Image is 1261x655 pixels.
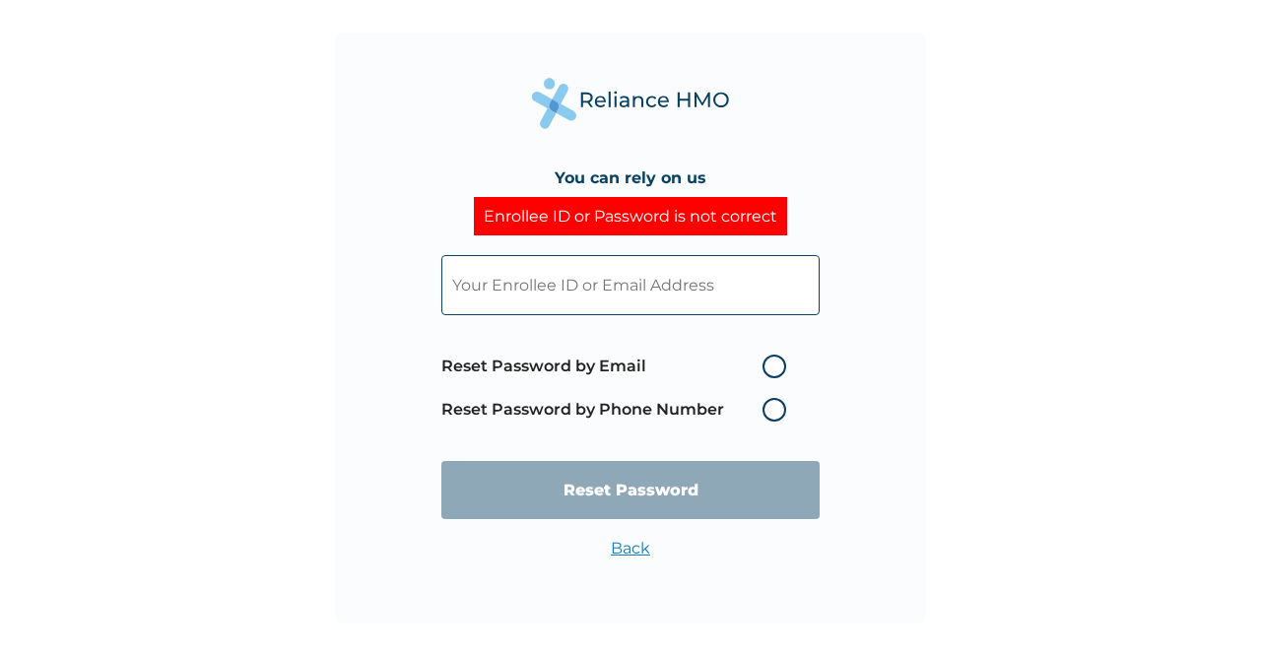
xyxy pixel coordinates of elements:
input: Your Enrollee ID or Email Address [441,255,820,315]
input: Reset Password [441,461,820,519]
div: Enrollee ID or Password is not correct [474,197,787,235]
img: Reliance Health's Logo [532,78,729,128]
label: Reset Password by Phone Number [441,398,796,422]
a: Back [611,539,650,557]
span: Password reset method [441,345,796,431]
label: Reset Password by Email [441,355,796,378]
h4: You can rely on us [555,168,706,187]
